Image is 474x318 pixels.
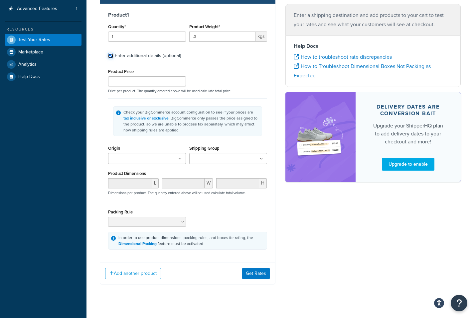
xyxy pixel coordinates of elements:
button: Open Resource Center [451,295,467,311]
button: Add another product [105,268,161,279]
a: How to Troubleshoot Dimensional Boxes Not Packing as Expected [294,62,431,79]
span: Test Your Rates [18,37,50,43]
a: Dimensional Packing [118,241,157,247]
a: Analytics [5,58,81,70]
p: Dimensions per product. The quantity entered above will be used calculate total volume. [106,191,246,195]
a: Advanced Features1 [5,3,81,15]
label: Product Dimensions [108,171,146,176]
label: Packing Rule [108,209,133,214]
input: 0.00 [189,32,255,41]
a: Marketplace [5,46,81,58]
a: How to troubleshoot rate discrepancies [294,53,392,61]
a: tax inclusive or exclusive [123,115,169,121]
button: Get Rates [242,268,270,279]
label: Product Weight* [189,24,220,29]
div: Enter additional details (optional) [115,51,181,60]
span: Marketplace [18,49,43,55]
span: Analytics [18,62,37,67]
label: Quantity* [108,24,126,29]
span: kgs [255,32,267,41]
a: Test Your Rates [5,34,81,46]
span: Help Docs [18,74,40,80]
a: Upgrade to enable [382,158,434,171]
div: Upgrade your ShipperHQ plan to add delivery dates to your checkout and more! [372,122,445,146]
div: Delivery dates are conversion bait [372,104,445,117]
label: Product Price [108,69,134,74]
a: Help Docs [5,71,81,83]
p: Price per product. The quantity entered above will be used calculate total price. [106,89,269,93]
input: 0.0 [108,32,186,41]
div: Check your BigCommerce account configuration to see if your prices are . BigCommerce only passes ... [123,109,259,133]
h4: Help Docs [294,42,453,50]
span: W [205,178,213,188]
input: Enter additional details (optional) [108,53,113,58]
span: Advanced Features [17,6,57,12]
h3: Product 1 [108,12,267,18]
label: Shipping Group [189,146,220,151]
span: L [152,178,159,188]
li: Advanced Features [5,3,81,15]
p: Enter a shipping destination and add products to your cart to test your rates and see what your c... [294,11,453,29]
span: 1 [76,6,77,12]
div: In order to use product dimensions, packing rules, and boxes for rating, the feature must be acti... [118,235,253,247]
label: Origin [108,146,120,151]
img: feature-image-bc-ddt-29f5f3347fd16b343e3944f0693b5c204e21c40c489948f4415d4740862b0302.png [295,102,346,172]
span: H [259,178,267,188]
div: Resources [5,27,81,32]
